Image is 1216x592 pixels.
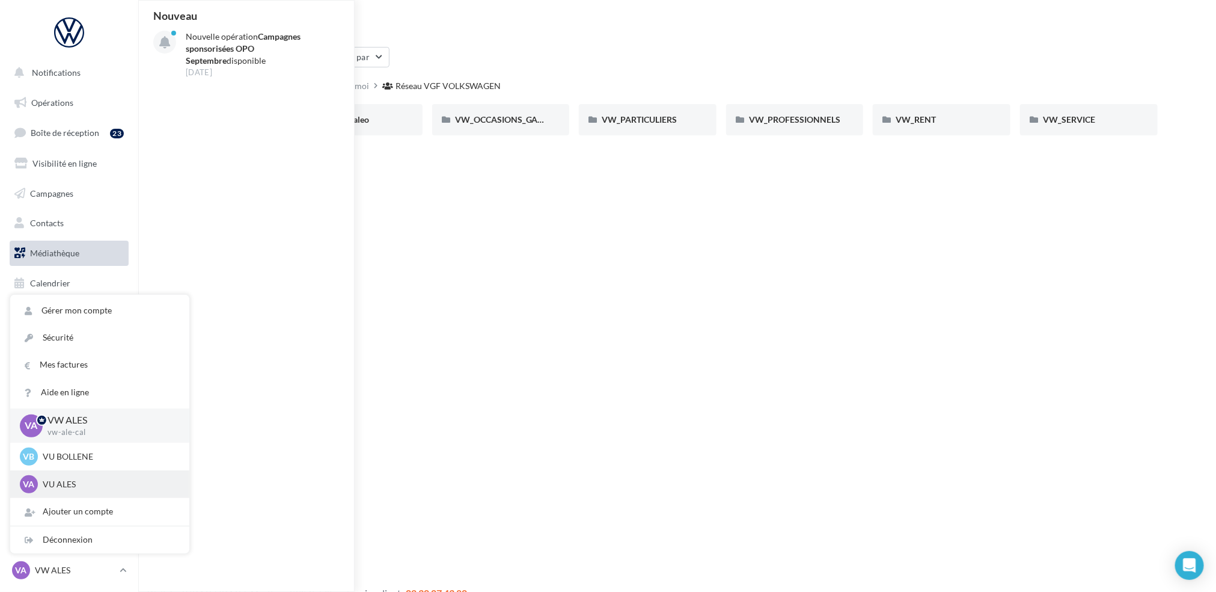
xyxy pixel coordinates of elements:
p: VU BOLLENE [43,451,175,463]
a: Contacts [7,211,131,236]
span: VA [23,478,35,490]
a: Campagnes [7,181,131,206]
p: vw-ale-cal [47,427,170,438]
div: Open Intercom Messenger [1175,551,1204,580]
a: Mes factures [10,351,189,378]
span: Opérations [31,97,73,108]
span: VB [23,451,35,463]
span: Boîte de réception [31,128,99,138]
span: Calendrier [30,278,70,288]
button: Notifications [7,60,126,85]
div: Réseau VGF VOLKSWAGEN [396,80,501,92]
a: Boîte de réception23 [7,120,131,146]
span: Notifications [32,67,81,78]
div: Déconnexion [10,526,189,553]
span: VW_RENT [896,114,936,125]
a: Médiathèque [7,241,131,266]
span: VW_OCCASIONS_GARANTIES [455,114,573,125]
span: Campagnes [30,188,73,198]
div: Ajouter un compte [10,498,189,525]
span: VA [25,419,38,433]
span: VW_SERVICE [1043,114,1095,125]
span: VW_PARTICULIERS [602,114,677,125]
span: VW_PROFESSIONNELS [749,114,840,125]
a: Gérer mon compte [10,297,189,324]
a: Visibilité en ligne [7,151,131,176]
a: Sécurité [10,324,189,351]
p: VW ALES [35,564,115,576]
span: Visibilité en ligne [32,158,97,168]
p: VU ALES [43,478,175,490]
p: VW ALES [47,413,170,427]
a: PLV et print personnalisable [7,300,131,336]
div: 23 [110,129,124,138]
a: Calendrier [7,271,131,296]
div: Médiathèque [153,19,1202,37]
span: Contacts [30,218,64,228]
a: Aide en ligne [10,379,189,406]
span: VA [16,564,27,576]
a: Opérations [7,90,131,116]
a: VA VW ALES [10,559,129,582]
span: Médiathèque [30,248,79,258]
